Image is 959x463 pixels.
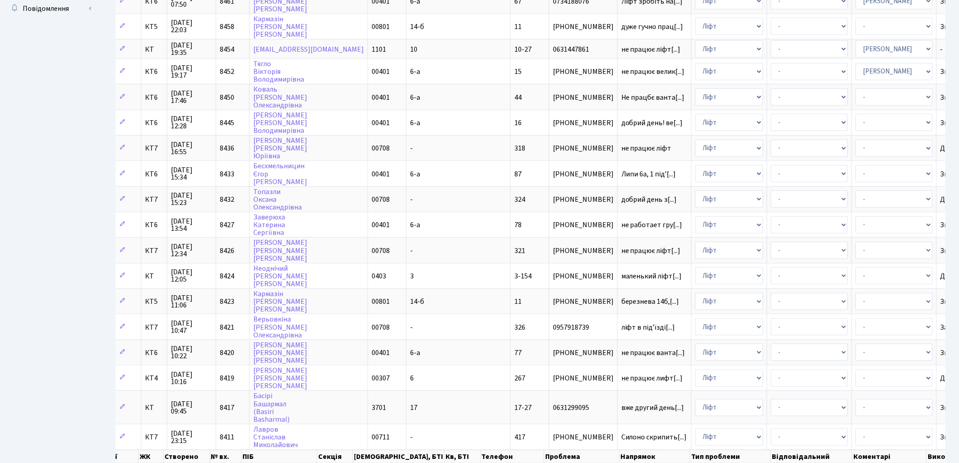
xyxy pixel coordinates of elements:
span: 0631299095 [553,404,614,411]
span: 6-а [410,93,420,102]
span: [PHONE_NUMBER] [553,94,614,101]
span: 321 [514,246,525,256]
span: 8445 [220,118,234,128]
span: [DATE] 10:16 [171,371,212,385]
span: не працює ліфт[...] [621,44,681,54]
span: [DATE] 16:55 [171,141,212,156]
span: Не працбє ванта[...] [621,93,685,102]
span: [PHONE_NUMBER] [553,23,614,30]
span: [DATE] 19:35 [171,42,212,56]
span: [DATE] 23:15 [171,430,212,444]
span: КТ [145,46,163,53]
span: маленький ліфт[...] [621,271,682,281]
a: Кармазін[PERSON_NAME][PERSON_NAME] [253,14,307,39]
span: 00401 [372,348,390,358]
a: Кармазін[PERSON_NAME][PERSON_NAME] [253,289,307,314]
span: 8452 [220,67,234,77]
span: 8421 [220,322,234,332]
span: 6 [410,373,414,383]
span: 87 [514,169,522,179]
span: вже другий день[...] [621,403,684,413]
span: дуже гучно прац[...] [621,22,683,32]
span: не працює велик[...] [621,67,685,77]
span: [DATE] 22:03 [171,19,212,34]
span: - [410,143,413,153]
span: 326 [514,322,525,332]
span: [DATE] 15:23 [171,192,212,206]
span: 1101 [372,44,386,54]
a: БасіріБашармал(BasiriBasharmal) [253,391,290,424]
span: 0957918739 [553,324,614,331]
span: 00708 [372,195,390,205]
span: [PHONE_NUMBER] [553,196,614,203]
span: 8420 [220,348,234,358]
span: 8419 [220,373,234,383]
span: 00401 [372,169,390,179]
span: 14-б [410,22,424,32]
span: 8426 [220,246,234,256]
span: [PHONE_NUMBER] [553,298,614,305]
a: ТопазлиОксанаОлександрівна [253,187,302,212]
span: [PHONE_NUMBER] [553,119,614,127]
span: 8417 [220,403,234,413]
span: КТ7 [145,247,163,254]
span: КТ5 [145,23,163,30]
a: Верьовкіна[PERSON_NAME]Олександрівна [253,315,307,340]
span: 00801 [372,22,390,32]
span: КТ4 [145,375,163,382]
span: 15 [514,67,522,77]
span: - [410,246,413,256]
span: 17-27 [514,403,532,413]
span: КТ7 [145,434,163,441]
span: 318 [514,143,525,153]
span: 00801 [372,297,390,307]
span: 77 [514,348,522,358]
a: ЗаверюхаКатеринаСергіївна [253,212,285,238]
span: Липи 6а, 1 підʼ[...] [621,169,676,179]
span: [PHONE_NUMBER] [553,273,614,280]
span: добрий день! ве[...] [621,118,683,128]
span: 8427 [220,220,234,230]
a: [PERSON_NAME][PERSON_NAME][PERSON_NAME] [253,366,307,391]
span: [PHONE_NUMBER] [553,247,614,254]
span: 3-154 [514,271,532,281]
span: [DATE] 12:05 [171,268,212,283]
a: [EMAIL_ADDRESS][DOMAIN_NAME] [253,44,364,54]
span: - [410,432,413,442]
span: КТ6 [145,94,163,101]
span: [PHONE_NUMBER] [553,145,614,152]
span: 00401 [372,220,390,230]
span: КТ [145,404,163,411]
span: 0403 [372,271,386,281]
a: [PERSON_NAME][PERSON_NAME][PERSON_NAME] [253,340,307,366]
span: [PHONE_NUMBER] [553,68,614,75]
span: 8458 [220,22,234,32]
span: [DATE] 19:17 [171,64,212,79]
span: 10-27 [514,44,532,54]
a: ЛавровСтаніславМиколайович [253,424,298,450]
span: 11 [514,297,522,307]
span: 00401 [372,67,390,77]
span: 16 [514,118,522,128]
span: КТ6 [145,119,163,127]
span: 8432 [220,195,234,205]
span: 0631447861 [553,46,614,53]
span: [DATE] 10:22 [171,345,212,360]
span: 6-а [410,118,420,128]
span: не працює ванта[...] [621,348,685,358]
span: 78 [514,220,522,230]
span: КТ7 [145,324,163,331]
span: КТ6 [145,171,163,178]
span: 00708 [372,143,390,153]
span: 3 [410,271,414,281]
span: 00711 [372,432,390,442]
span: [DATE] 10:47 [171,320,212,334]
span: не працює ліфт[...] [621,246,681,256]
span: КТ6 [145,221,163,229]
span: 14-б [410,297,424,307]
span: КТ6 [145,68,163,75]
span: 11 [514,22,522,32]
span: КТ5 [145,298,163,305]
span: 6-а [410,67,420,77]
span: 8436 [220,143,234,153]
